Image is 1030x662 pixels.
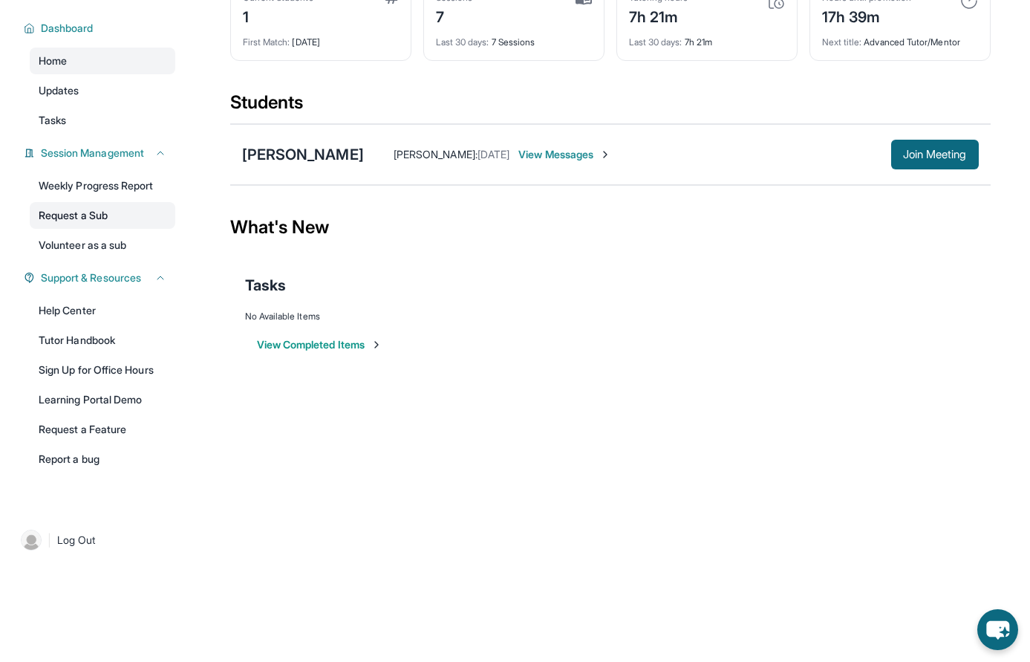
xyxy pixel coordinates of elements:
span: Last 30 days : [629,36,682,48]
span: [DATE] [477,148,509,160]
a: Home [30,48,175,74]
a: Updates [30,77,175,104]
a: Tutor Handbook [30,327,175,354]
span: Dashboard [41,21,94,36]
span: Updates [39,83,79,98]
div: No Available Items [245,311,976,322]
span: Next title : [822,36,862,48]
div: 7 Sessions [436,27,592,48]
span: Tasks [39,113,66,128]
span: First Match : [243,36,290,48]
span: [PERSON_NAME] : [394,148,477,160]
button: chat-button [977,609,1018,650]
div: 7h 21m [629,4,688,27]
a: Request a Sub [30,202,175,229]
div: 17h 39m [822,4,911,27]
a: Learning Portal Demo [30,386,175,413]
button: Session Management [35,146,166,160]
button: Dashboard [35,21,166,36]
button: View Completed Items [257,337,382,352]
a: Volunteer as a sub [30,232,175,259]
span: Support & Resources [41,270,141,285]
div: 7 [436,4,473,27]
div: What's New [230,195,991,260]
a: Report a bug [30,446,175,473]
button: Support & Resources [35,270,166,285]
div: 7h 21m [629,27,785,48]
span: Last 30 days : [436,36,489,48]
img: user-img [21,530,42,551]
div: [PERSON_NAME] [242,144,364,165]
a: Request a Feature [30,416,175,443]
span: Home [39,53,67,68]
span: | [48,531,51,549]
a: Help Center [30,297,175,324]
div: 1 [243,4,313,27]
span: Log Out [57,533,96,548]
span: View Messages [518,147,611,162]
button: Join Meeting [891,140,979,169]
img: Chevron-Right [599,149,611,160]
a: Tasks [30,107,175,134]
span: Join Meeting [903,150,967,159]
div: Students [230,91,991,123]
a: |Log Out [15,524,175,556]
a: Sign Up for Office Hours [30,357,175,383]
span: Session Management [41,146,144,160]
div: [DATE] [243,27,399,48]
span: Tasks [245,275,286,296]
a: Weekly Progress Report [30,172,175,199]
div: Advanced Tutor/Mentor [822,27,978,48]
